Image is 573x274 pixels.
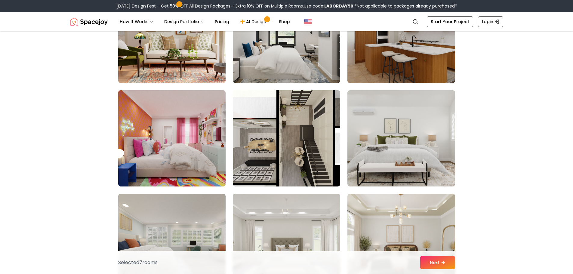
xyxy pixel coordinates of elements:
[118,90,226,186] img: Room room-37
[70,12,503,31] nav: Global
[210,16,234,28] a: Pricing
[427,16,473,27] a: Start Your Project
[304,18,312,25] img: United States
[274,16,295,28] a: Shop
[70,16,108,28] img: Spacejoy Logo
[118,259,158,266] p: Selected 7 room s
[324,3,353,9] b: LABORDAY50
[159,16,209,28] button: Design Portfolio
[115,16,158,28] button: How It Works
[353,3,457,9] span: *Not applicable to packages already purchased*
[478,16,503,27] a: Login
[233,90,340,186] img: Room room-38
[115,16,295,28] nav: Main
[116,3,457,9] div: [DATE] Design Fest – Get 50% OFF All Design Packages + Extra 10% OFF on Multiple Rooms.
[70,16,108,28] a: Spacejoy
[235,16,273,28] a: AI Design
[420,256,455,269] button: Next
[304,3,353,9] span: Use code:
[347,90,455,186] img: Room room-39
